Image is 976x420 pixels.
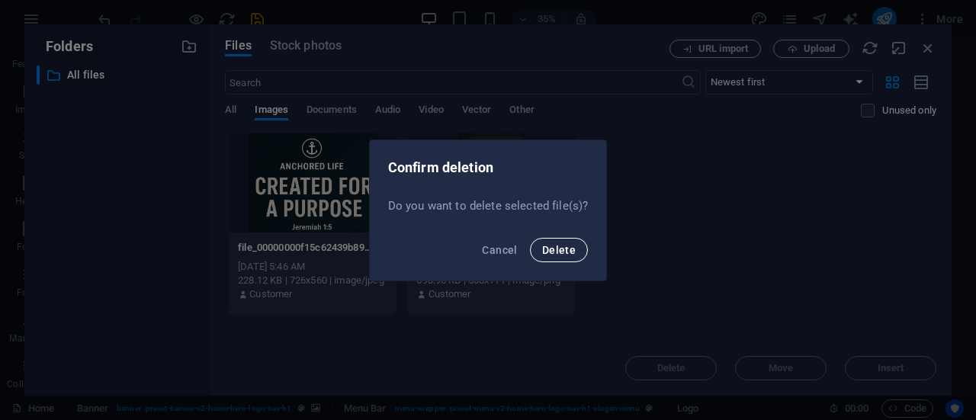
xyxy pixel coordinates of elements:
[388,198,589,213] p: Do you want to delete selected file(s)?
[530,238,588,262] button: Delete
[388,159,589,177] h2: Confirm deletion
[482,244,517,256] span: Cancel
[389,51,473,72] span: Paste clipboard
[476,238,523,262] button: Cancel
[542,244,576,256] span: Delete
[307,51,383,72] span: Add elements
